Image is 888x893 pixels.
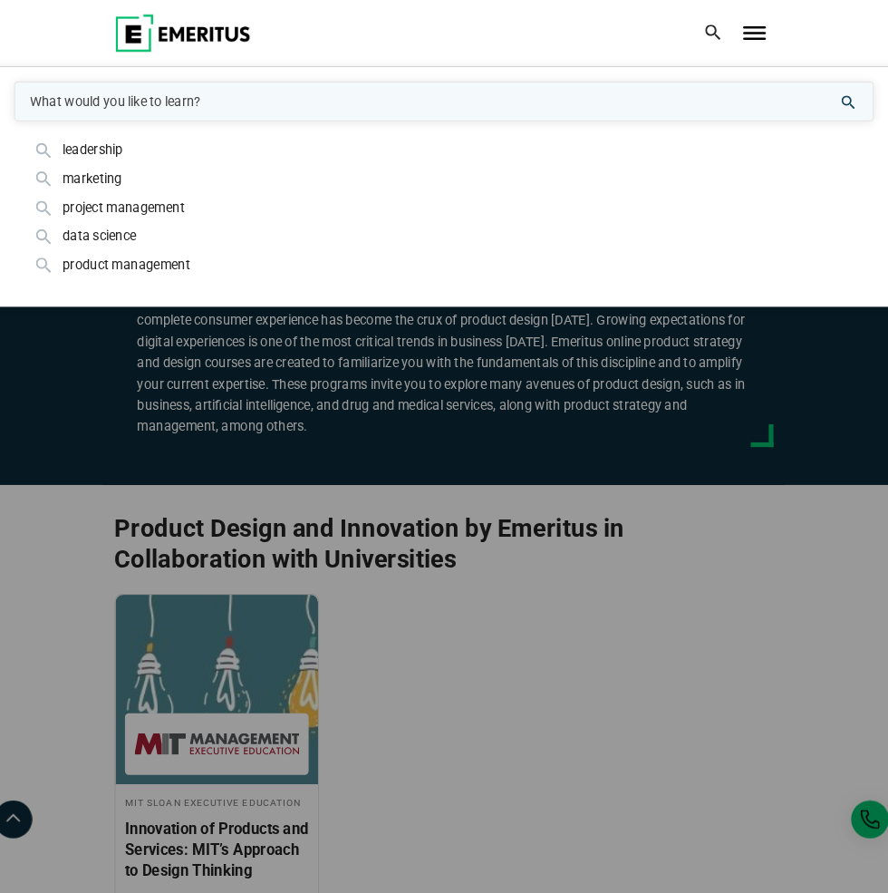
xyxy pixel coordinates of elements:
[34,189,854,209] div: project management
[34,160,854,180] div: marketing
[730,25,752,38] button: Toggle Menu
[33,78,855,116] input: woocommerce-product-search-field-0
[34,133,854,153] div: leadership
[34,243,854,263] div: product management
[34,216,854,236] div: data science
